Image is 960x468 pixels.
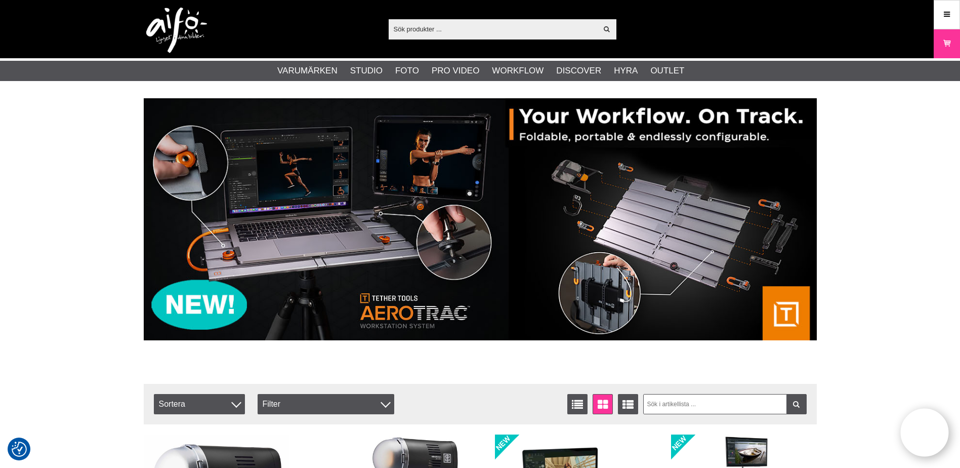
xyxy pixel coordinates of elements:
[154,394,245,414] span: Sortera
[258,394,394,414] div: Filter
[277,64,338,77] a: Varumärken
[350,64,383,77] a: Studio
[432,64,479,77] a: Pro Video
[567,394,588,414] a: Listvisning
[395,64,419,77] a: Foto
[614,64,638,77] a: Hyra
[12,440,27,458] button: Samtyckesinställningar
[389,21,598,36] input: Sök produkter ...
[650,64,684,77] a: Outlet
[492,64,544,77] a: Workflow
[618,394,638,414] a: Utökad listvisning
[146,8,207,53] img: logo.png
[593,394,613,414] a: Fönstervisning
[12,442,27,457] img: Revisit consent button
[556,64,601,77] a: Discover
[144,98,817,340] img: Annons:007 banner-header-aerotrac-1390x500.jpg
[643,394,807,414] input: Sök i artikellista ...
[786,394,807,414] a: Filtrera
